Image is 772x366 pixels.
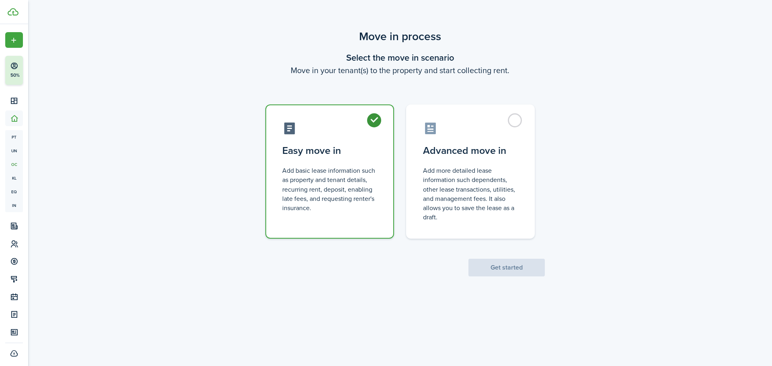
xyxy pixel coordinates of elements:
[255,64,545,76] wizard-step-header-description: Move in your tenant(s) to the property and start collecting rent.
[5,171,23,185] a: kl
[8,8,18,16] img: TenantCloud
[5,130,23,144] a: pt
[10,72,20,79] p: 50%
[423,143,518,158] control-radio-card-title: Advanced move in
[282,166,377,213] control-radio-card-description: Add basic lease information such as property and tenant details, recurring rent, deposit, enablin...
[255,51,545,64] wizard-step-header-title: Select the move in scenario
[255,28,545,45] scenario-title: Move in process
[5,32,23,48] button: Open menu
[5,185,23,198] a: eq
[5,198,23,212] a: in
[5,56,72,85] button: 50%
[5,157,23,171] a: oc
[5,144,23,157] a: un
[423,166,518,222] control-radio-card-description: Add more detailed lease information such dependents, other lease transactions, utilities, and man...
[282,143,377,158] control-radio-card-title: Easy move in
